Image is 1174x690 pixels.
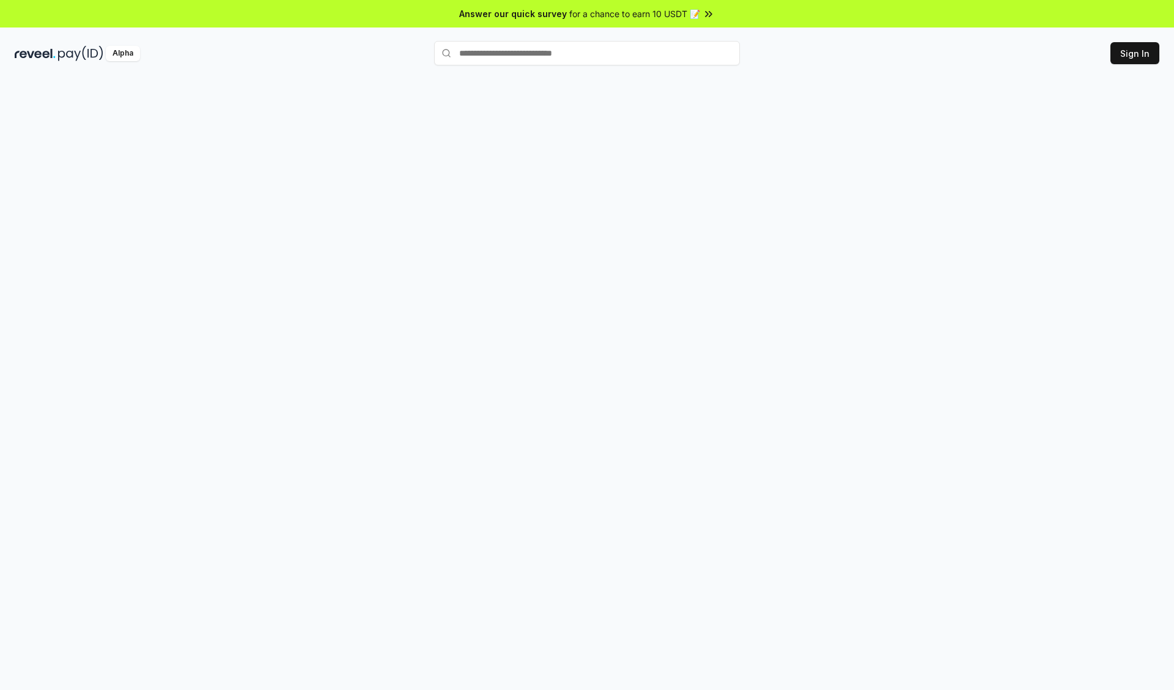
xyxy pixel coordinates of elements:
span: for a chance to earn 10 USDT 📝 [569,7,700,20]
button: Sign In [1110,42,1159,64]
img: pay_id [58,46,103,61]
img: reveel_dark [15,46,56,61]
span: Answer our quick survey [459,7,567,20]
div: Alpha [106,46,140,61]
